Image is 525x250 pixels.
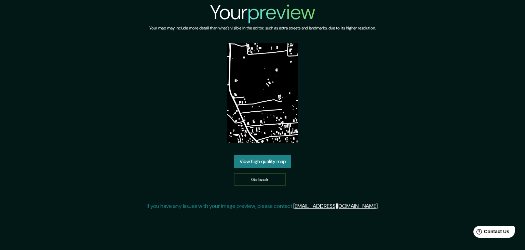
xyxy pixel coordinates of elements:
[227,43,298,143] img: created-map-preview
[149,25,376,32] h6: Your map may include more detail than what's visible in the editor, such as extra streets and lan...
[464,223,517,242] iframe: Help widget launcher
[147,202,379,210] p: If you have any issues with your image preview, please contact .
[234,173,286,186] a: Go back
[234,155,291,168] a: View high quality map
[293,202,378,210] a: [EMAIL_ADDRESS][DOMAIN_NAME]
